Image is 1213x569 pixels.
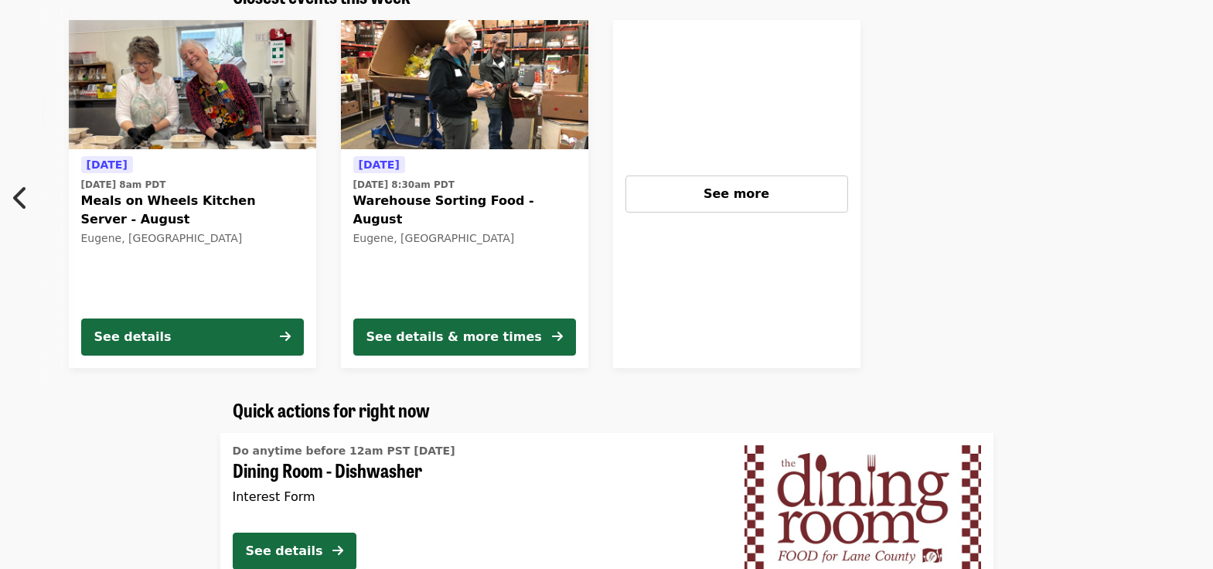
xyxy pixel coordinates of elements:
[366,328,542,346] div: See details & more times
[359,158,400,171] span: [DATE]
[552,329,563,344] i: arrow-right icon
[613,20,860,368] a: See more
[233,445,455,457] span: Do anytime before 12am PST [DATE]
[233,489,315,504] span: Interest Form
[233,396,430,423] span: Quick actions for right now
[280,329,291,344] i: arrow-right icon
[353,232,576,245] div: Eugene, [GEOGRAPHIC_DATA]
[341,20,588,368] a: See details for "Warehouse Sorting Food - August"
[69,20,316,368] a: See details for "Meals on Wheels Kitchen Server - August"
[341,20,588,150] img: Warehouse Sorting Food - August organized by FOOD For Lane County
[87,158,128,171] span: [DATE]
[353,178,455,192] time: [DATE] 8:30am PDT
[332,543,343,558] i: arrow-right icon
[233,459,720,482] span: Dining Room - Dishwasher
[81,192,304,229] span: Meals on Wheels Kitchen Server - August
[625,175,848,213] button: See more
[353,319,576,356] button: See details & more times
[81,232,304,245] div: Eugene, [GEOGRAPHIC_DATA]
[246,542,323,560] div: See details
[81,178,166,192] time: [DATE] 8am PDT
[744,445,981,569] img: Dining Room - Dishwasher organized by FOOD For Lane County
[94,328,172,346] div: See details
[69,20,316,150] img: Meals on Wheels Kitchen Server - August organized by FOOD For Lane County
[81,319,304,356] button: See details
[704,186,769,201] span: See more
[13,183,29,213] i: chevron-left icon
[353,192,576,229] span: Warehouse Sorting Food - August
